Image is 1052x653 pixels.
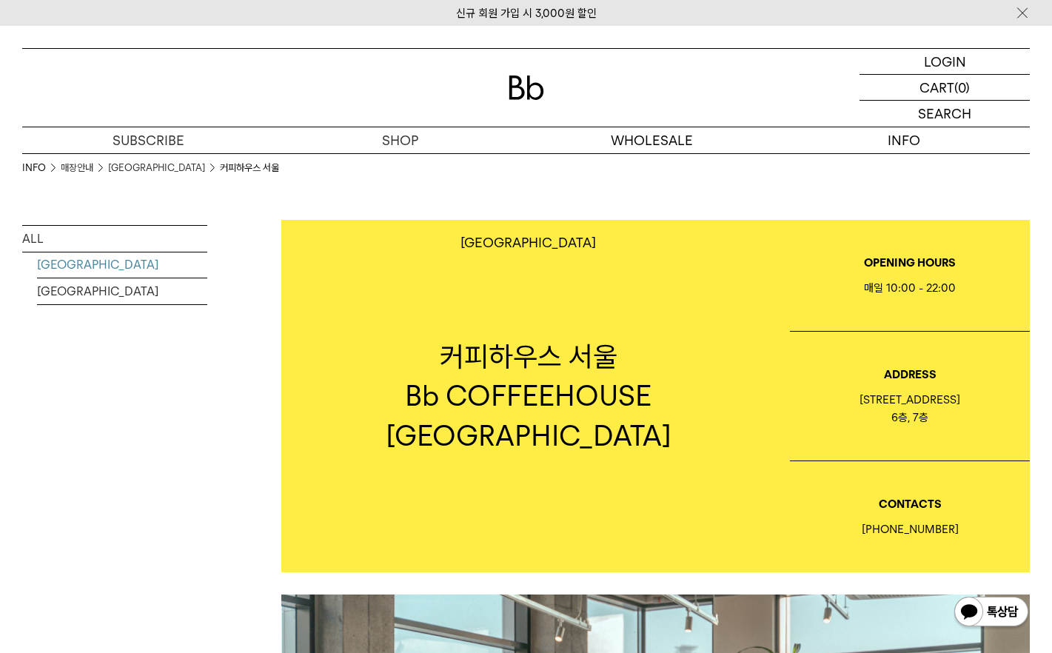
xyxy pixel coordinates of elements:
p: SEARCH [918,101,971,127]
a: SUBSCRIBE [22,127,274,153]
li: 커피하우스 서울 [220,161,279,175]
img: 카카오톡 채널 1:1 채팅 버튼 [953,595,1030,631]
p: WHOLESALE [526,127,778,153]
p: ADDRESS [790,366,1030,384]
p: INFO [778,127,1030,153]
div: 매일 10:00 - 22:00 [790,279,1030,297]
div: [STREET_ADDRESS] 6층, 7층 [790,391,1030,426]
p: OPENING HOURS [790,254,1030,272]
p: Bb COFFEEHOUSE [GEOGRAPHIC_DATA] [281,376,775,455]
div: [PHONE_NUMBER] [790,520,1030,538]
a: SHOP [274,127,526,153]
p: [GEOGRAPHIC_DATA] [460,235,596,250]
a: CART (0) [860,75,1030,101]
li: INFO [22,161,61,175]
a: 신규 회원 가입 시 3,000원 할인 [456,7,597,20]
a: 매장안내 [61,161,93,175]
p: LOGIN [924,49,966,74]
a: [GEOGRAPHIC_DATA] [37,278,207,304]
p: CONTACTS [790,495,1030,513]
a: ALL [22,226,207,252]
p: 커피하우스 서울 [281,337,775,376]
a: [GEOGRAPHIC_DATA] [108,161,205,175]
p: CART [919,75,954,100]
a: [GEOGRAPHIC_DATA] [37,252,207,278]
p: (0) [954,75,970,100]
img: 로고 [509,76,544,100]
a: LOGIN [860,49,1030,75]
